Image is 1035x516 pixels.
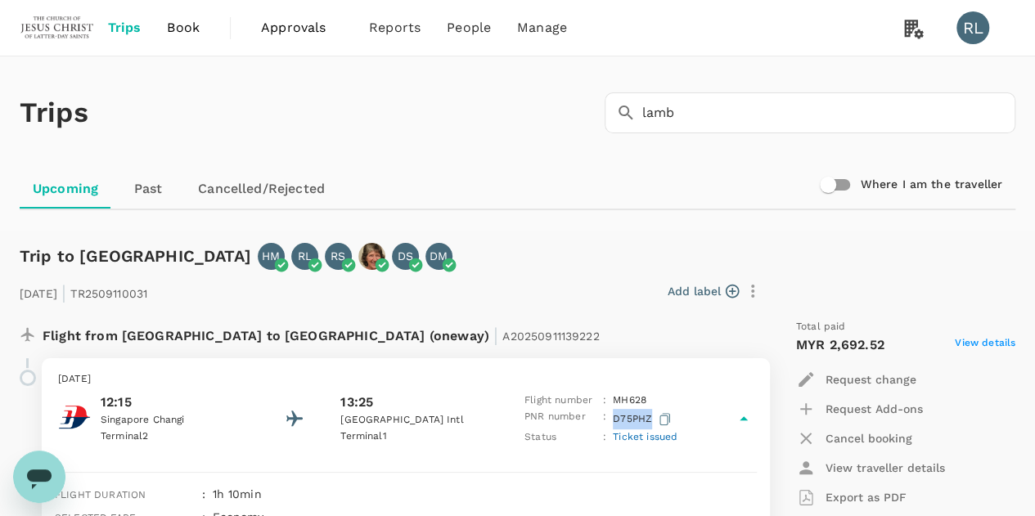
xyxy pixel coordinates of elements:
p: : [603,393,606,409]
button: View traveller details [796,453,945,482]
span: Trips [108,18,142,38]
p: Terminal 2 [101,429,248,445]
p: D75PHZ [613,409,674,429]
p: Request Add-ons [826,401,923,417]
p: PNR number [524,409,596,429]
span: A20250911139222 [502,330,599,343]
p: 1h 10min [213,486,757,502]
button: Request change [796,365,916,394]
span: | [61,281,66,304]
p: RL [298,248,312,264]
h6: Where I am the traveller [860,176,1002,194]
p: [DATE] [58,371,754,388]
p: [GEOGRAPHIC_DATA] Intl [340,412,488,429]
span: Total paid [796,319,846,335]
h6: Trip to [GEOGRAPHIC_DATA] [20,243,251,269]
p: Flight from [GEOGRAPHIC_DATA] to [GEOGRAPHIC_DATA] (oneway) [43,319,600,348]
img: avatar-67ce8a7b3f9f6.jpeg [358,243,385,270]
p: MYR 2,692.52 [796,335,884,355]
p: Flight number [524,393,596,409]
p: Terminal 1 [340,429,488,445]
div: RL [956,11,989,44]
p: 12:15 [101,393,248,412]
span: People [447,18,491,38]
a: Upcoming [20,169,111,209]
p: View traveller details [826,460,945,476]
span: Flight duration [55,489,146,500]
p: 13:25 [340,393,373,412]
input: Search by travellers, trips, or destination, label, team [642,92,1015,133]
a: Cancelled/Rejected [185,169,338,209]
div: : [196,479,205,502]
p: : [603,409,606,429]
a: Past [111,169,185,209]
p: Request change [826,371,916,388]
p: DS [398,248,413,264]
button: Cancel booking [796,424,912,453]
p: Export as PDF [826,489,907,505]
img: Malaysia Airlines [58,401,91,433]
p: HM [262,248,280,264]
span: | [493,324,498,347]
span: Approvals [261,18,343,38]
p: DM [430,248,448,264]
p: [DATE] TR2509110031 [20,276,147,306]
span: View details [955,335,1015,355]
span: Book [167,18,200,38]
p: : [603,429,606,446]
span: Manage [517,18,567,38]
button: Export as PDF [796,482,907,512]
button: Add label [668,283,739,299]
span: Reports [369,18,421,38]
iframe: Button to launch messaging window [13,451,65,503]
button: Request Add-ons [796,394,923,424]
p: RS [331,248,345,264]
p: Status [524,429,596,446]
h1: Trips [20,56,88,169]
img: The Malaysian Church of Jesus Christ of Latter-day Saints [20,10,95,46]
p: Singapore Changi [101,412,248,429]
p: Cancel booking [826,430,912,446]
span: Ticket issued [613,431,677,442]
p: MH 628 [613,393,646,409]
